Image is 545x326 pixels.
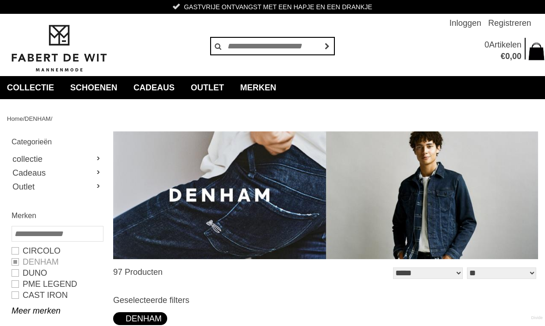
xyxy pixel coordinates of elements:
[12,245,103,256] a: Circolo
[12,152,103,166] a: collectie
[12,279,103,290] a: PME LEGEND
[23,115,25,122] span: /
[510,52,512,61] span: ,
[7,115,23,122] a: Home
[233,76,283,99] a: Merken
[12,166,103,180] a: Cadeaus
[127,76,182,99] a: Cadeaus
[12,136,103,148] h2: Categorieën
[501,52,505,61] span: €
[512,52,521,61] span: 00
[449,14,481,32] a: Inloggen
[12,210,103,221] h2: Merken
[488,14,531,32] a: Registreren
[24,115,50,122] a: DENHAM
[7,24,111,73] img: Fabert de Wit
[184,76,231,99] a: Outlet
[113,131,538,259] img: DENHAM
[484,40,489,49] span: 0
[12,290,103,301] a: CAST IRON
[113,295,538,305] h3: Geselecteerde filters
[51,115,53,122] span: /
[12,305,103,316] a: Meer merken
[113,267,163,277] span: 97 Producten
[12,180,103,194] a: Outlet
[119,312,162,325] div: DENHAM
[505,52,510,61] span: 0
[63,76,124,99] a: Schoenen
[12,267,103,279] a: Duno
[489,40,521,49] span: Artikelen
